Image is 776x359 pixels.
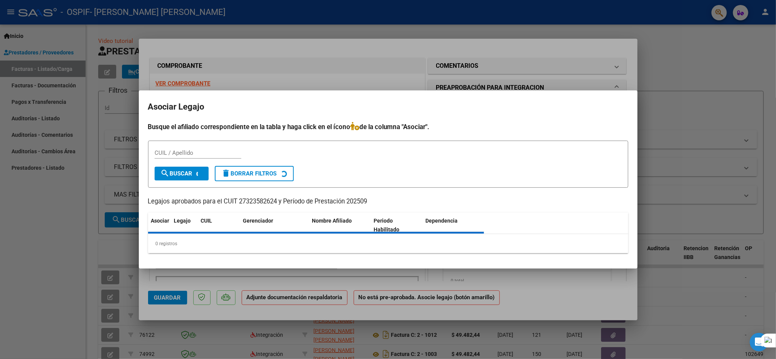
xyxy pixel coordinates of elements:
span: Dependencia [425,218,458,224]
span: Periodo Habilitado [374,218,399,233]
span: Borrar Filtros [222,170,277,177]
datatable-header-cell: Asociar [148,213,171,238]
span: Nombre Afiliado [312,218,352,224]
datatable-header-cell: Dependencia [422,213,484,238]
datatable-header-cell: Periodo Habilitado [371,213,422,238]
div: 0 registros [148,234,628,253]
span: Legajo [174,218,191,224]
p: Legajos aprobados para el CUIT 27323582624 y Período de Prestación 202509 [148,197,628,207]
datatable-header-cell: Nombre Afiliado [309,213,371,238]
span: Gerenciador [243,218,273,224]
span: Asociar [151,218,170,224]
datatable-header-cell: Gerenciador [240,213,309,238]
mat-icon: search [161,169,170,178]
button: Buscar [155,167,209,180]
datatable-header-cell: Legajo [171,213,198,238]
h4: Busque el afiliado correspondiente en la tabla y haga click en el ícono de la columna "Asociar". [148,122,628,132]
button: Borrar Filtros [215,166,294,181]
h2: Asociar Legajo [148,100,628,114]
datatable-header-cell: CUIL [198,213,240,238]
span: Buscar [161,170,193,177]
mat-icon: delete [222,169,231,178]
span: CUIL [201,218,213,224]
div: Open Intercom Messenger [750,333,768,351]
